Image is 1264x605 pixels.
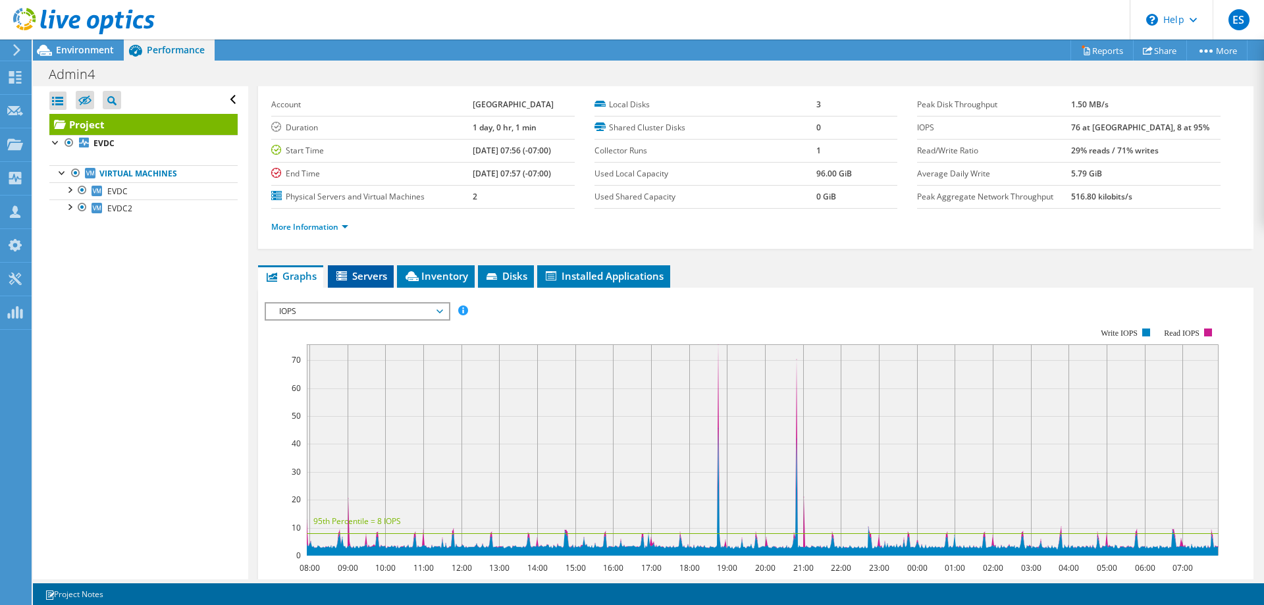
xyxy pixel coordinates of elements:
text: 10:00 [375,562,396,573]
span: Installed Applications [544,269,664,282]
a: EVDC2 [49,199,238,217]
text: 09:00 [338,562,358,573]
span: Performance [147,43,205,56]
text: 22:00 [831,562,851,573]
a: More [1186,40,1248,61]
a: Share [1133,40,1187,61]
text: 0 [296,550,301,561]
b: [GEOGRAPHIC_DATA] [473,99,554,110]
label: Read/Write Ratio [917,144,1071,157]
label: Collector Runs [594,144,816,157]
text: 06:00 [1135,562,1155,573]
text: 08:00 [300,562,320,573]
a: EVDC [49,135,238,152]
b: 516.80 kilobits/s [1071,191,1132,202]
text: 30 [292,466,301,477]
b: 1.50 MB/s [1071,99,1109,110]
label: Used Shared Capacity [594,190,816,203]
text: 02:00 [983,562,1003,573]
text: 00:00 [907,562,928,573]
text: 20 [292,494,301,505]
span: EVDC2 [107,203,132,214]
text: 23:00 [869,562,889,573]
b: 0 [816,122,821,133]
text: 50 [292,410,301,421]
label: Start Time [271,144,473,157]
a: Reports [1070,40,1134,61]
b: 0 GiB [816,191,836,202]
b: 29% reads / 71% writes [1071,145,1159,156]
span: Servers [334,269,387,282]
b: [DATE] 07:57 (-07:00) [473,168,551,179]
text: 40 [292,438,301,449]
label: Physical Servers and Virtual Machines [271,190,473,203]
span: Environment [56,43,114,56]
svg: \n [1146,14,1158,26]
b: EVDC [93,138,115,149]
text: Read IOPS [1165,329,1200,338]
b: 3 [816,99,821,110]
b: 76 at [GEOGRAPHIC_DATA], 8 at 95% [1071,122,1209,133]
span: Inventory [404,269,468,282]
span: Disks [485,269,527,282]
label: End Time [271,167,473,180]
a: Virtual Machines [49,165,238,182]
label: Peak Aggregate Network Throughput [917,190,1071,203]
span: Graphs [265,269,317,282]
text: 10 [292,522,301,533]
text: 70 [292,354,301,365]
text: 07:00 [1172,562,1193,573]
text: 05:00 [1097,562,1117,573]
label: Average Daily Write [917,167,1071,180]
label: Shared Cluster Disks [594,121,816,134]
label: Used Local Capacity [594,167,816,180]
text: 11:00 [413,562,434,573]
text: 19:00 [717,562,737,573]
label: Local Disks [594,98,816,111]
b: 1 [816,145,821,156]
text: 15:00 [566,562,586,573]
text: 18:00 [679,562,700,573]
label: Duration [271,121,473,134]
b: [DATE] 07:56 (-07:00) [473,145,551,156]
b: 5.79 GiB [1071,168,1102,179]
label: Account [271,98,473,111]
text: 21:00 [793,562,814,573]
b: 1 day, 0 hr, 1 min [473,122,537,133]
text: 95th Percentile = 8 IOPS [313,515,401,527]
text: 01:00 [945,562,965,573]
a: EVDC [49,182,238,199]
span: ES [1228,9,1250,30]
text: 16:00 [603,562,623,573]
text: 13:00 [489,562,510,573]
a: Project [49,114,238,135]
text: Write IOPS [1101,329,1138,338]
text: 04:00 [1059,562,1079,573]
label: Peak Disk Throughput [917,98,1071,111]
text: 03:00 [1021,562,1041,573]
text: 14:00 [527,562,548,573]
text: 60 [292,382,301,394]
span: EVDC [107,186,128,197]
label: IOPS [917,121,1071,134]
a: Project Notes [36,586,113,602]
text: 20:00 [755,562,776,573]
h1: Admin4 [43,67,115,82]
b: 96.00 GiB [816,168,852,179]
text: 12:00 [452,562,472,573]
b: 2 [473,191,477,202]
text: 17:00 [641,562,662,573]
span: IOPS [273,303,442,319]
a: More Information [271,221,348,232]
